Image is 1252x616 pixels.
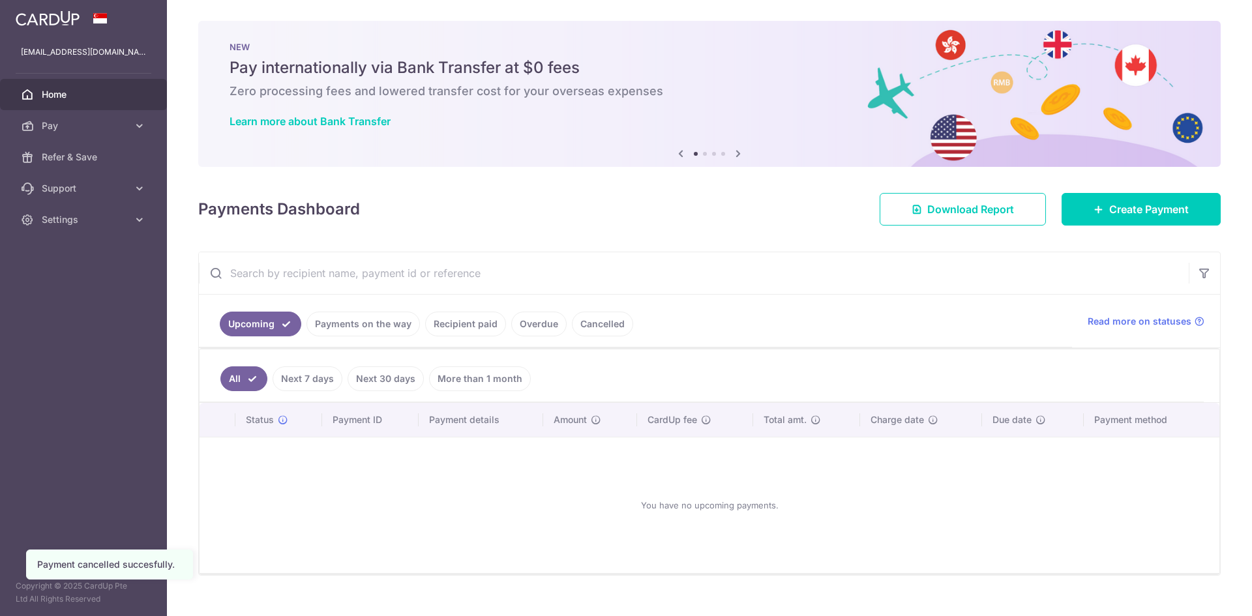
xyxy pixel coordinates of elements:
a: Read more on statuses [1088,315,1204,328]
span: Amount [554,413,587,426]
h4: Payments Dashboard [198,198,360,221]
th: Payment method [1084,403,1219,437]
p: NEW [230,42,1189,52]
a: Overdue [511,312,567,336]
a: Download Report [880,193,1046,226]
span: CardUp fee [648,413,697,426]
a: More than 1 month [429,366,531,391]
img: Bank transfer banner [198,21,1221,167]
a: Learn more about Bank Transfer [230,115,391,128]
a: Cancelled [572,312,633,336]
span: Settings [42,213,128,226]
img: CardUp [16,10,80,26]
span: Download Report [927,201,1014,217]
a: Next 30 days [348,366,424,391]
h6: Zero processing fees and lowered transfer cost for your overseas expenses [230,83,1189,99]
input: Search by recipient name, payment id or reference [199,252,1189,294]
span: Total amt. [764,413,807,426]
span: Due date [992,413,1032,426]
span: Refer & Save [42,151,128,164]
a: Payments on the way [306,312,420,336]
h5: Pay internationally via Bank Transfer at $0 fees [230,57,1189,78]
p: [EMAIL_ADDRESS][DOMAIN_NAME] [21,46,146,59]
span: Support [42,182,128,195]
span: Read more on statuses [1088,315,1191,328]
th: Payment ID [322,403,419,437]
th: Payment details [419,403,544,437]
a: Recipient paid [425,312,506,336]
div: Payment cancelled succesfully. [37,558,182,571]
a: All [220,366,267,391]
a: Next 7 days [273,366,342,391]
a: Create Payment [1062,193,1221,226]
span: Pay [42,119,128,132]
span: Status [246,413,274,426]
div: You have no upcoming payments. [215,448,1204,563]
a: Upcoming [220,312,301,336]
span: Charge date [871,413,924,426]
span: Create Payment [1109,201,1189,217]
iframe: Opens a widget where you can find more information [1169,577,1239,609]
span: Home [42,88,128,101]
